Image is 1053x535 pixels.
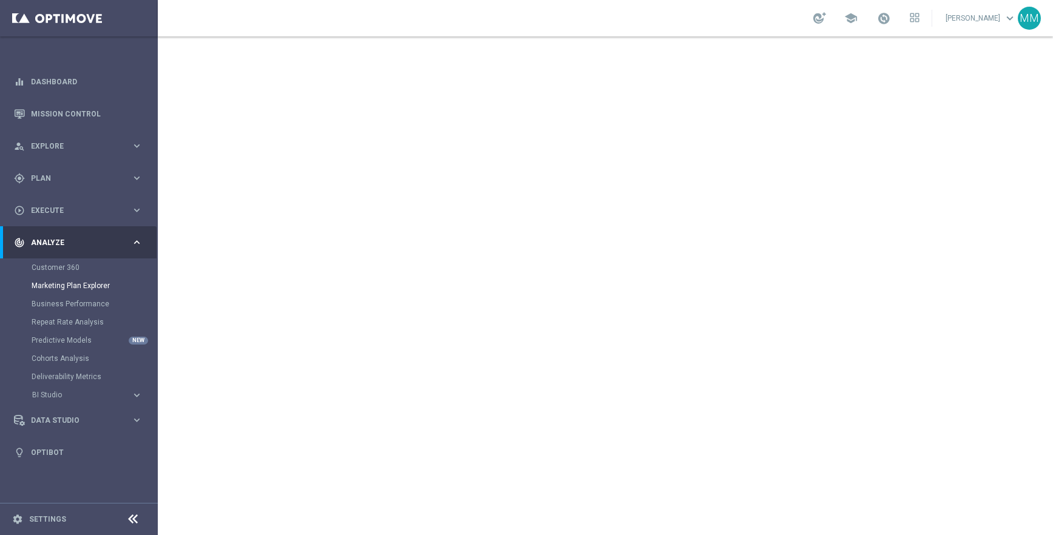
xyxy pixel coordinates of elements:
[32,331,157,349] div: Predictive Models
[14,76,25,87] i: equalizer
[14,205,131,216] div: Execute
[32,354,126,363] a: Cohorts Analysis
[14,205,25,216] i: play_circle_outline
[32,391,119,399] span: BI Studio
[32,349,157,368] div: Cohorts Analysis
[14,237,25,248] i: track_changes
[131,140,143,152] i: keyboard_arrow_right
[31,143,131,150] span: Explore
[1003,12,1017,25] span: keyboard_arrow_down
[32,317,126,327] a: Repeat Rate Analysis
[32,372,126,382] a: Deliverability Metrics
[129,337,148,345] div: NEW
[14,415,131,426] div: Data Studio
[31,207,131,214] span: Execute
[32,386,157,404] div: BI Studio
[32,390,143,400] button: BI Studio keyboard_arrow_right
[31,66,143,98] a: Dashboard
[32,263,126,272] a: Customer 360
[13,238,143,247] button: track_changes Analyze keyboard_arrow_right
[131,204,143,216] i: keyboard_arrow_right
[32,295,157,313] div: Business Performance
[1018,7,1041,30] div: MM
[31,417,131,424] span: Data Studio
[32,335,126,345] a: Predictive Models
[131,414,143,426] i: keyboard_arrow_right
[14,98,143,130] div: Mission Control
[13,206,143,215] button: play_circle_outline Execute keyboard_arrow_right
[13,448,143,457] button: lightbulb Optibot
[14,141,25,152] i: person_search
[131,172,143,184] i: keyboard_arrow_right
[32,281,126,291] a: Marketing Plan Explorer
[844,12,858,25] span: school
[31,436,143,468] a: Optibot
[31,98,143,130] a: Mission Control
[14,436,143,468] div: Optibot
[31,175,131,182] span: Plan
[32,313,157,331] div: Repeat Rate Analysis
[32,299,126,309] a: Business Performance
[14,141,131,152] div: Explore
[32,368,157,386] div: Deliverability Metrics
[131,389,143,401] i: keyboard_arrow_right
[32,258,157,277] div: Customer 360
[14,237,131,248] div: Analyze
[12,514,23,525] i: settings
[31,239,131,246] span: Analyze
[13,141,143,151] button: person_search Explore keyboard_arrow_right
[131,237,143,248] i: keyboard_arrow_right
[13,173,143,183] button: gps_fixed Plan keyboard_arrow_right
[13,77,143,87] button: equalizer Dashboard
[29,516,66,523] a: Settings
[14,447,25,458] i: lightbulb
[14,173,25,184] i: gps_fixed
[13,109,143,119] button: Mission Control
[944,9,1018,27] a: [PERSON_NAME]keyboard_arrow_down
[32,277,157,295] div: Marketing Plan Explorer
[14,173,131,184] div: Plan
[32,391,131,399] div: BI Studio
[14,66,143,98] div: Dashboard
[13,416,143,425] button: Data Studio keyboard_arrow_right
